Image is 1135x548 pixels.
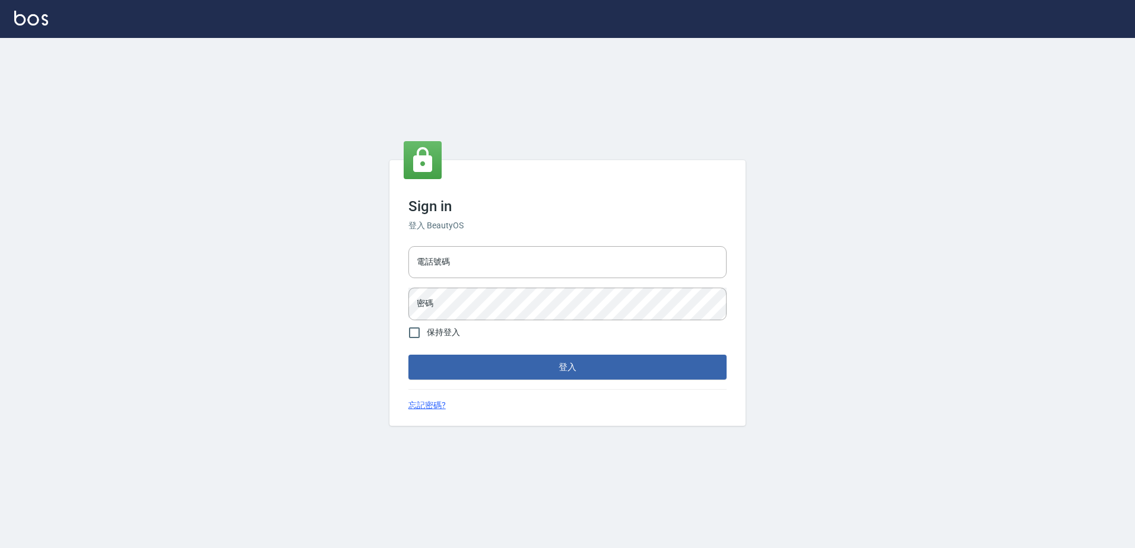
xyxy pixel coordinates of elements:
img: Logo [14,11,48,26]
a: 忘記密碼? [408,399,446,412]
span: 保持登入 [427,326,460,339]
h3: Sign in [408,198,727,215]
button: 登入 [408,355,727,380]
h6: 登入 BeautyOS [408,219,727,232]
